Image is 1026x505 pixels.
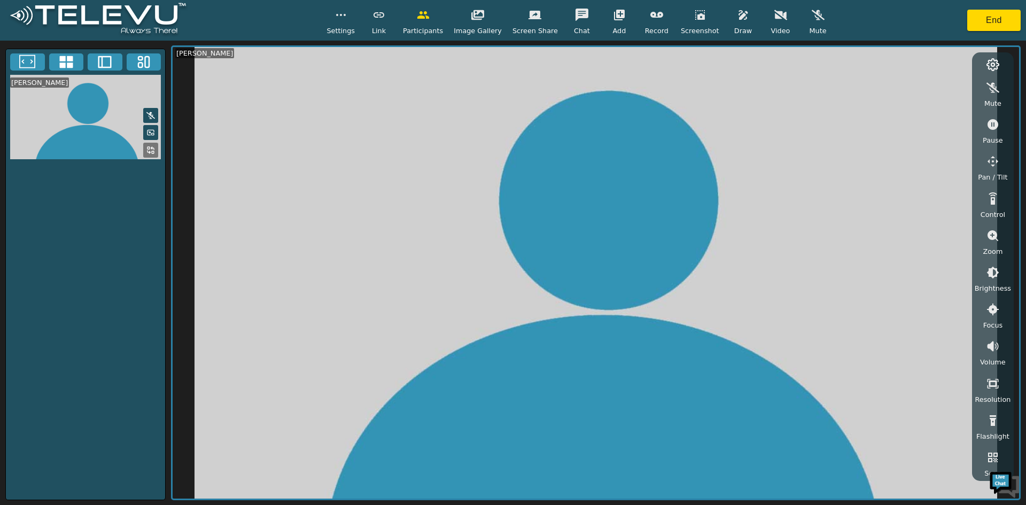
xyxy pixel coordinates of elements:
span: Pause [983,135,1003,145]
img: d_736959983_company_1615157101543_736959983 [18,50,45,76]
span: Record [645,26,669,36]
div: Chat with us now [56,56,180,70]
div: [PERSON_NAME] [175,48,234,58]
button: Picture in Picture [143,125,158,140]
span: Pan / Tilt [978,172,1007,182]
span: Focus [983,320,1003,330]
span: Add [613,26,626,36]
span: Resolution [975,394,1011,405]
span: Brightness [975,283,1011,293]
span: Volume [980,357,1006,367]
span: Mute [984,98,1001,108]
span: Control [981,209,1005,220]
span: Mute [809,26,826,36]
button: Three Window Medium [127,53,161,71]
span: Screenshot [681,26,719,36]
div: Minimize live chat window [175,5,201,31]
span: Settings [327,26,355,36]
textarea: Type your message and hit 'Enter' [5,292,204,329]
span: Video [771,26,790,36]
button: Replace Feed [143,143,158,158]
span: Draw [734,26,752,36]
span: Link [372,26,386,36]
div: [PERSON_NAME] [10,77,69,88]
span: Screen Share [512,26,558,36]
img: Chat Widget [989,468,1021,500]
span: Chat [574,26,590,36]
button: Fullscreen [10,53,45,71]
span: Image Gallery [454,26,502,36]
button: Two Window Medium [88,53,122,71]
span: Zoom [983,246,1002,257]
span: Flashlight [976,431,1009,441]
span: Scan [984,468,1001,478]
span: We're online! [62,135,147,243]
button: End [967,10,1021,31]
button: 4x4 [49,53,84,71]
span: Participants [403,26,443,36]
button: Mute [143,108,158,123]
